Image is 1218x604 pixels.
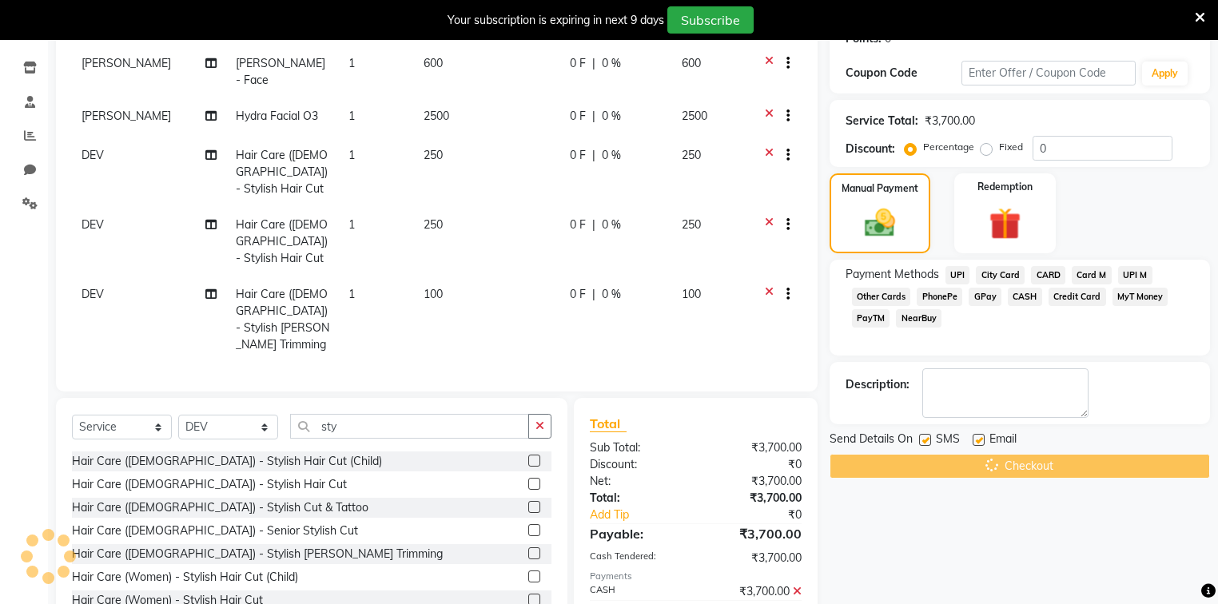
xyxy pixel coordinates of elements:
[424,287,443,301] span: 100
[846,113,918,129] div: Service Total:
[976,266,1025,284] span: City Card
[570,147,586,164] span: 0 F
[602,286,621,303] span: 0 %
[846,376,910,393] div: Description:
[424,217,443,232] span: 250
[348,287,355,301] span: 1
[945,266,970,284] span: UPI
[348,148,355,162] span: 1
[578,583,695,600] div: CASH
[846,141,895,157] div: Discount:
[82,287,104,301] span: DEV
[290,414,529,439] input: Search or Scan
[682,56,701,70] span: 600
[590,415,627,432] span: Total
[1118,266,1152,284] span: UPI M
[236,148,328,196] span: Hair Care ([DEMOGRAPHIC_DATA]) - Stylish Hair Cut
[592,147,595,164] span: |
[424,56,443,70] span: 600
[925,113,975,129] div: ₹3,700.00
[682,287,701,301] span: 100
[448,12,664,29] div: Your subscription is expiring in next 9 days
[592,286,595,303] span: |
[592,217,595,233] span: |
[846,65,961,81] div: Coupon Code
[969,288,1001,306] span: GPay
[348,217,355,232] span: 1
[695,456,813,473] div: ₹0
[602,108,621,125] span: 0 %
[592,108,595,125] span: |
[82,217,104,232] span: DEV
[852,288,911,306] span: Other Cards
[578,524,695,543] div: Payable:
[917,288,962,306] span: PhonePe
[695,490,813,507] div: ₹3,700.00
[424,148,443,162] span: 250
[896,309,941,328] span: NearBuy
[592,55,595,72] span: |
[578,507,715,523] a: Add Tip
[570,55,586,72] span: 0 F
[578,439,695,456] div: Sub Total:
[578,490,695,507] div: Total:
[82,109,171,123] span: [PERSON_NAME]
[979,204,1031,244] img: _gift.svg
[989,431,1017,451] span: Email
[695,439,813,456] div: ₹3,700.00
[682,148,701,162] span: 250
[578,550,695,566] div: Cash Tendered:
[590,570,802,583] div: Payments
[72,499,368,516] div: Hair Care ([DEMOGRAPHIC_DATA]) - Stylish Cut & Tattoo
[424,109,449,123] span: 2500
[602,55,621,72] span: 0 %
[846,266,939,283] span: Payment Methods
[695,550,813,566] div: ₹3,700.00
[999,140,1023,154] label: Fixed
[852,309,890,328] span: PayTM
[1113,288,1168,306] span: MyT Money
[1072,266,1112,284] span: Card M
[578,473,695,490] div: Net:
[72,476,347,493] div: Hair Care ([DEMOGRAPHIC_DATA]) - Stylish Hair Cut
[1008,288,1042,306] span: CASH
[72,453,382,470] div: Hair Care ([DEMOGRAPHIC_DATA]) - Stylish Hair Cut (Child)
[682,109,707,123] span: 2500
[348,56,355,70] span: 1
[715,507,814,523] div: ₹0
[961,61,1136,85] input: Enter Offer / Coupon Code
[695,473,813,490] div: ₹3,700.00
[72,569,298,586] div: Hair Care (Women) - Stylish Hair Cut (Child)
[1031,266,1065,284] span: CARD
[1049,288,1106,306] span: Credit Card
[570,217,586,233] span: 0 F
[236,217,328,265] span: Hair Care ([DEMOGRAPHIC_DATA]) - Stylish Hair Cut
[667,6,754,34] button: Subscribe
[842,181,918,196] label: Manual Payment
[236,56,325,87] span: [PERSON_NAME] - Face
[602,217,621,233] span: 0 %
[602,147,621,164] span: 0 %
[82,56,171,70] span: [PERSON_NAME]
[830,431,913,451] span: Send Details On
[923,140,974,154] label: Percentage
[695,524,813,543] div: ₹3,700.00
[570,286,586,303] span: 0 F
[1142,62,1188,85] button: Apply
[348,109,355,123] span: 1
[936,431,960,451] span: SMS
[570,108,586,125] span: 0 F
[977,180,1033,194] label: Redemption
[855,205,905,240] img: _cash.svg
[682,217,701,232] span: 250
[72,546,443,562] div: Hair Care ([DEMOGRAPHIC_DATA]) - Stylish [PERSON_NAME] Trimming
[236,109,318,123] span: Hydra Facial O3
[695,583,813,600] div: ₹3,700.00
[578,456,695,473] div: Discount:
[82,148,104,162] span: DEV
[72,523,358,539] div: Hair Care ([DEMOGRAPHIC_DATA]) - Senior Stylish Cut
[236,287,329,352] span: Hair Care ([DEMOGRAPHIC_DATA]) - Stylish [PERSON_NAME] Trimming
